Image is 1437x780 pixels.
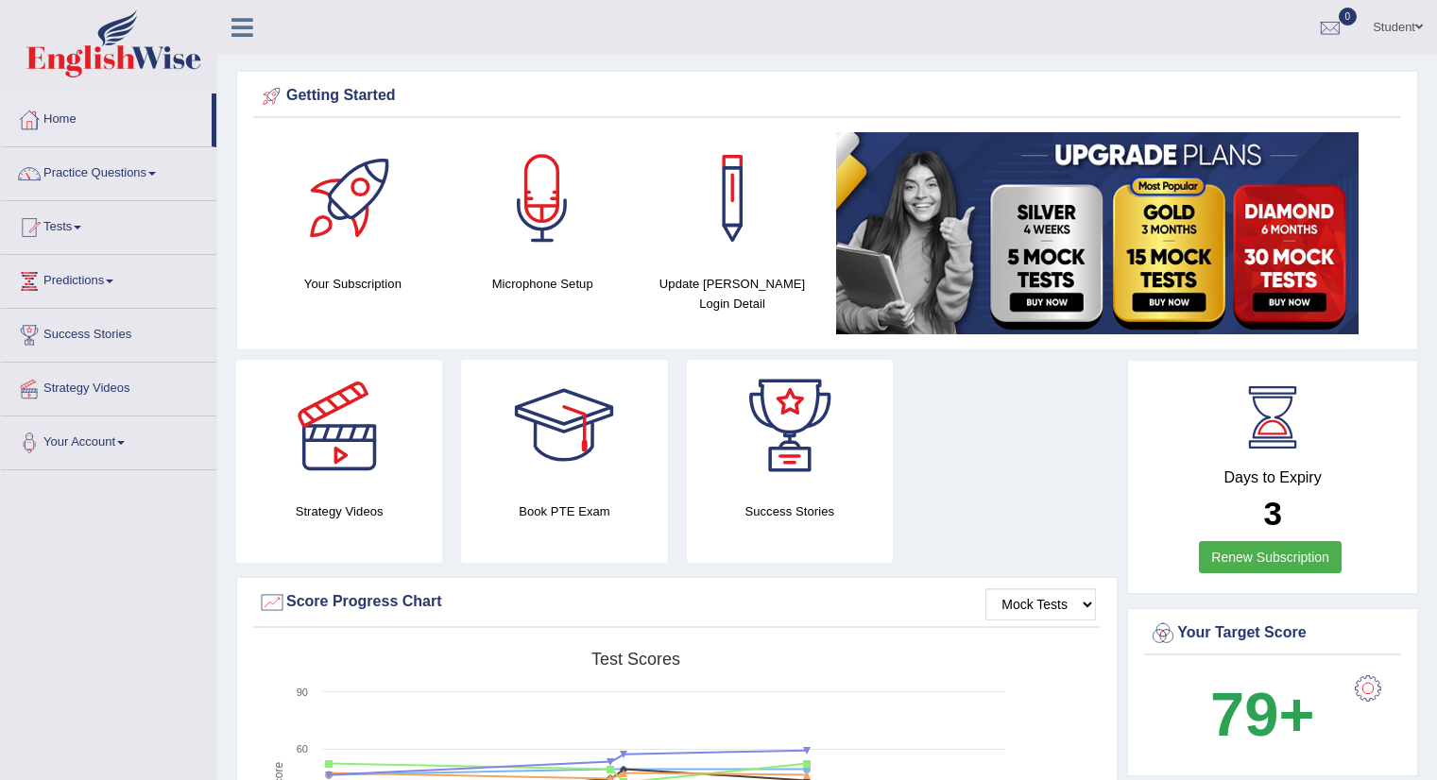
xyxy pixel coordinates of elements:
a: Success Stories [1,309,216,356]
div: Your Target Score [1149,619,1396,648]
a: Strategy Videos [1,363,216,410]
a: Renew Subscription [1199,541,1342,573]
h4: Strategy Videos [236,501,442,521]
h4: Microphone Setup [457,274,628,294]
h4: Success Stories [687,501,893,521]
h4: Days to Expiry [1149,469,1396,486]
a: Your Account [1,416,216,464]
h4: Book PTE Exam [461,501,667,521]
a: Home [1,93,212,141]
tspan: Test scores [591,650,680,669]
text: 90 [297,687,308,698]
a: Practice Questions [1,147,216,195]
text: 60 [297,743,308,755]
h4: Update [PERSON_NAME] Login Detail [647,274,818,314]
a: Predictions [1,255,216,302]
span: 0 [1339,8,1358,25]
b: 79+ [1210,680,1314,749]
b: 3 [1263,495,1281,532]
div: Score Progress Chart [258,588,1096,617]
a: Tests [1,201,216,248]
div: Getting Started [258,82,1396,110]
h4: Your Subscription [267,274,438,294]
img: small5.jpg [836,132,1359,334]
